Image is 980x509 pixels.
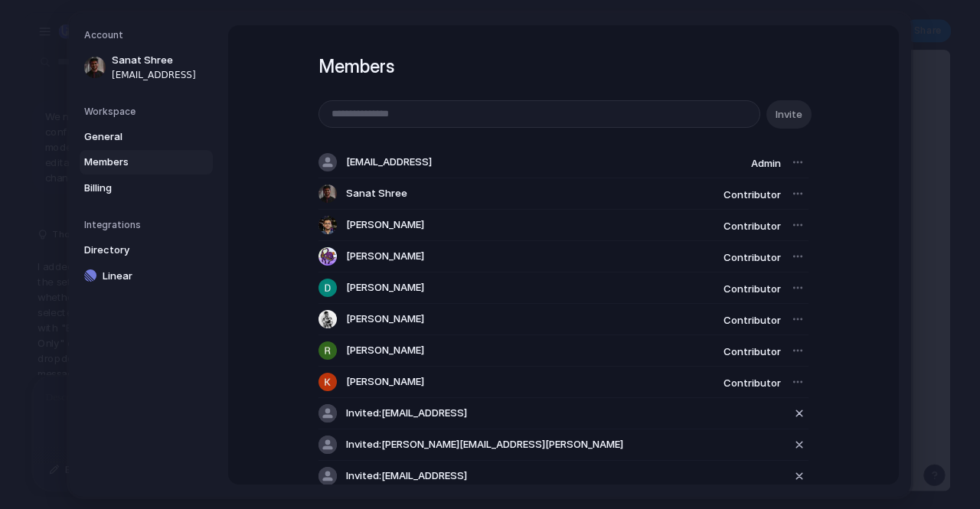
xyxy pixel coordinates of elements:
span: Directory [84,243,182,258]
span: [PERSON_NAME] [346,374,424,390]
span: [PERSON_NAME] [346,343,424,358]
span: Invited: [EMAIL_ADDRESS] [346,406,467,421]
a: Members [80,150,213,175]
span: Sanat Shree [112,53,210,68]
a: Billing [80,175,213,200]
span: Contributor [724,377,781,389]
span: [PERSON_NAME] [346,249,424,264]
a: General [80,124,213,148]
span: [PERSON_NAME] [346,312,424,327]
h1: Members [318,53,808,80]
span: Billing [84,180,182,195]
span: [PERSON_NAME] [346,280,424,295]
span: Admin [751,157,781,169]
h5: Account [84,28,213,42]
span: Contributor [724,345,781,357]
span: [EMAIL_ADDRESS] [346,155,432,170]
h5: Workspace [84,104,213,118]
span: Contributor [724,282,781,295]
span: Contributor [724,220,781,232]
span: Contributor [724,251,781,263]
span: Invited: [EMAIL_ADDRESS] [346,468,467,484]
span: Linear [103,268,201,283]
span: Contributor [724,314,781,326]
a: Linear [80,263,213,288]
h5: Integrations [84,218,213,232]
span: Members [84,155,182,170]
span: [EMAIL_ADDRESS] [112,67,210,81]
a: Sanat Shree[EMAIL_ADDRESS] [80,48,213,86]
span: Sanat Shree [346,186,407,201]
a: Directory [80,238,213,263]
span: Contributor [724,188,781,201]
span: [PERSON_NAME] [346,217,424,233]
span: Invited: [PERSON_NAME][EMAIL_ADDRESS][PERSON_NAME] [346,437,623,452]
span: General [84,129,182,144]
